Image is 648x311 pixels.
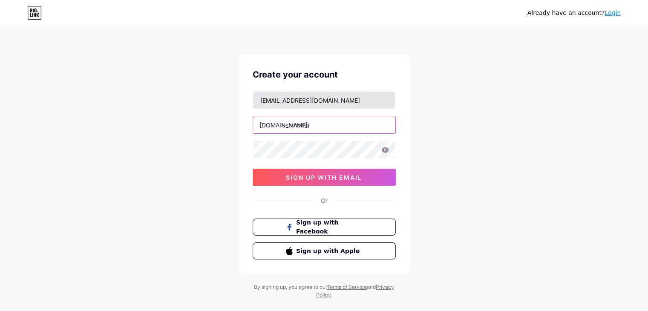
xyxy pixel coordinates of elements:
[253,92,395,109] input: Email
[253,169,396,186] button: sign up with email
[259,121,310,130] div: [DOMAIN_NAME]/
[327,284,367,290] a: Terms of Service
[253,219,396,236] button: Sign up with Facebook
[527,9,621,17] div: Already have an account?
[605,9,621,16] a: Login
[321,196,328,205] div: Or
[252,283,397,299] div: By signing up, you agree to our and .
[286,174,362,181] span: sign up with email
[296,247,362,256] span: Sign up with Apple
[253,116,395,133] input: username
[253,68,396,81] div: Create your account
[296,218,362,236] span: Sign up with Facebook
[253,242,396,259] button: Sign up with Apple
